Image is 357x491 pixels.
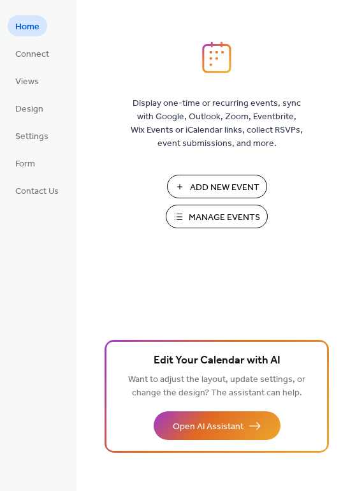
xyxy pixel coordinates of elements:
a: Home [8,15,47,36]
a: Form [8,152,43,173]
button: Manage Events [166,205,268,228]
button: Open AI Assistant [154,411,280,440]
span: Add New Event [190,181,259,194]
span: Open AI Assistant [173,420,244,434]
span: Connect [15,48,49,61]
span: Manage Events [189,211,260,224]
a: Design [8,98,51,119]
span: Settings [15,130,48,143]
span: Views [15,75,39,89]
span: Edit Your Calendar with AI [154,352,280,370]
span: Home [15,20,40,34]
a: Views [8,70,47,91]
img: logo_icon.svg [202,41,231,73]
span: Form [15,158,35,171]
span: Contact Us [15,185,59,198]
span: Display one-time or recurring events, sync with Google, Outlook, Zoom, Eventbrite, Wix Events or ... [131,97,303,150]
span: Want to adjust the layout, update settings, or change the design? The assistant can help. [128,371,305,402]
a: Settings [8,125,56,146]
span: Design [15,103,43,116]
a: Connect [8,43,57,64]
a: Contact Us [8,180,66,201]
button: Add New Event [167,175,267,198]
